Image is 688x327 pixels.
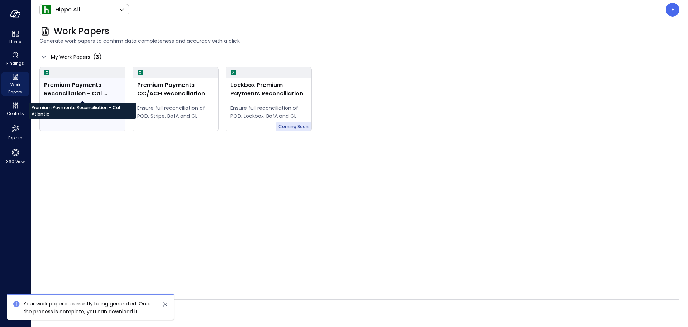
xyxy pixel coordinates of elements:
div: Findings [1,50,29,67]
div: ( ) [93,53,102,61]
div: 360 View [1,146,29,166]
span: Work Papers [4,81,26,95]
div: Work Papers [1,72,29,96]
span: Your work paper is currently being generated. Once the process is complete, you can download it. [23,300,153,315]
div: Lockbox Premium Payments Reconciliation [230,81,307,98]
div: Ensure full reconciliation of POD, Lockbox, BofA and GL [230,104,307,120]
span: Home [9,38,21,45]
button: close [161,300,169,309]
span: Findings [6,60,24,67]
div: Explore [1,122,29,142]
span: 360 View [6,158,25,165]
div: Controls [1,101,29,118]
span: My Work Papers [51,53,90,61]
img: Icon [42,5,51,14]
span: 3 [96,53,99,61]
div: Premium Payments CC/ACH Reconciliation [137,81,214,98]
span: Explore [8,134,22,141]
span: Coming Soon [278,123,309,130]
div: Ensure full reconciliation of POD, Stripe, BofA and GL [137,104,214,120]
div: Premium Payments Reconciliation - Cal Atlantic [29,103,136,119]
div: Premium Payments Reconciliation - Cal Atlantic [44,81,121,98]
p: Hippo All [55,5,80,14]
div: Efigueroa [666,3,679,17]
span: Work Papers [54,25,109,37]
span: Generate work papers to confirm data completeness and accuracy with a click [39,37,679,45]
span: Controls [7,110,24,117]
p: E [671,5,674,14]
div: Home [1,29,29,46]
